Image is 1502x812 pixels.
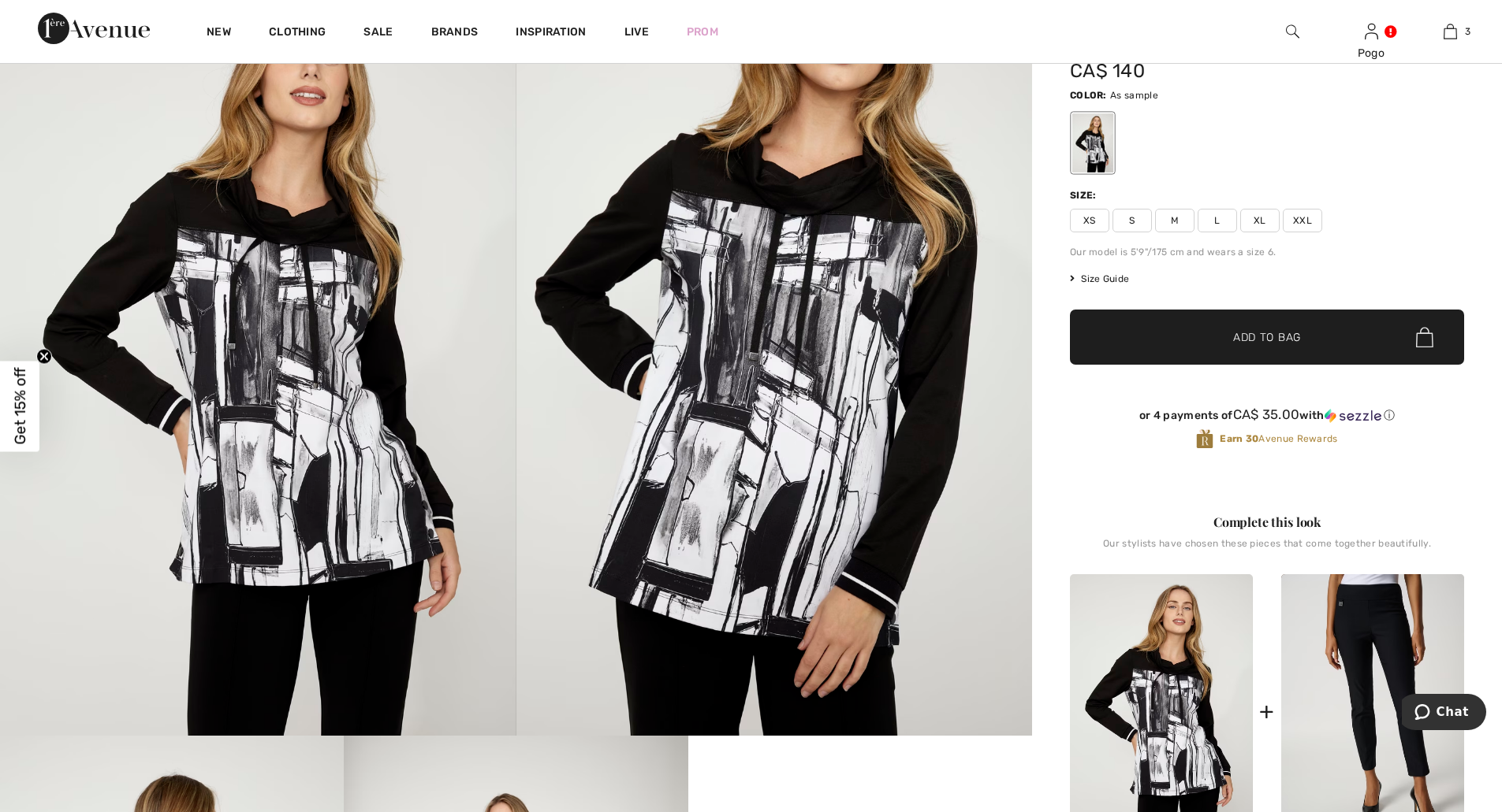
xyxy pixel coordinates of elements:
[1332,45,1410,61] div: Pogo
[1286,22,1299,41] img: search the website
[1070,188,1100,202] div: Size:
[1240,209,1280,232] span: XL
[1110,90,1158,101] span: As sample
[1070,245,1464,259] div: Our model is 5'9"/175 cm and wears a size 6.
[1233,329,1301,346] span: Add to Bag
[1072,113,1113,172] div: As sample
[1070,272,1129,286] span: Size Guide
[1198,209,1237,232] span: L
[269,25,326,42] a: Clothing
[1365,22,1378,41] img: My Info
[1070,407,1464,423] div: or 4 payments of with
[1070,513,1464,532] div: Complete this look
[1070,90,1107,101] span: Color:
[516,25,586,42] span: Inspiration
[1070,310,1464,365] button: Add to Bag
[1283,209,1322,232] span: XXL
[1196,428,1213,450] img: Avenue Rewards
[1402,694,1486,733] iframe: Opens a widget where you can chat to one of our agents
[431,25,479,42] a: Brands
[1070,60,1145,82] span: CA$ 140
[1220,433,1258,444] strong: Earn 30
[38,13,150,44] img: 1ère Avenue
[207,25,231,42] a: New
[1365,24,1378,39] a: Sign In
[1220,432,1337,446] span: Avenue Rewards
[1233,406,1300,422] span: CA$ 35.00
[1070,209,1109,232] span: XS
[624,24,649,40] a: Live
[687,24,718,40] a: Prom
[1070,538,1464,562] div: Our stylists have chosen these pieces that come together beautifully.
[1444,22,1457,41] img: My Bag
[1070,407,1464,428] div: or 4 payments ofCA$ 35.00withSezzle Click to learn more about Sezzle
[1113,209,1152,232] span: S
[1325,409,1381,423] img: Sezzle
[363,25,393,42] a: Sale
[1411,22,1489,41] a: 3
[1259,694,1274,729] div: +
[1416,327,1433,347] img: Bag.svg
[36,348,52,364] button: Close teaser
[11,368,29,445] span: Get 15% off
[1155,209,1195,232] span: M
[1465,24,1470,39] span: 3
